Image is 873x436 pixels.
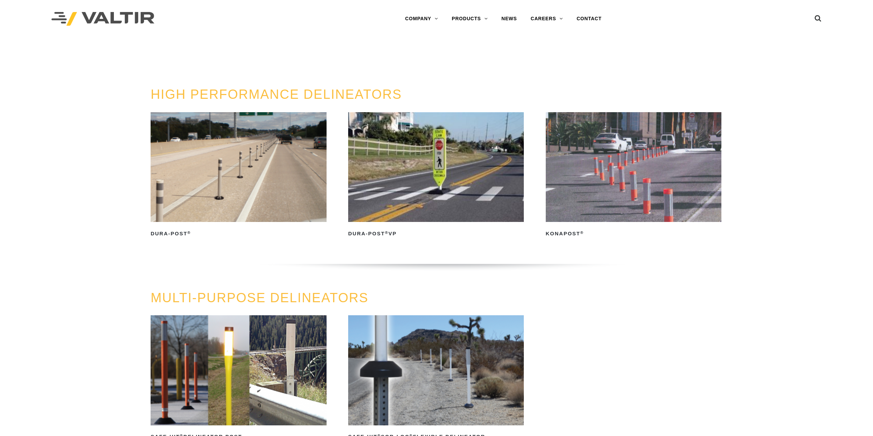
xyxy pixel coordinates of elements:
[151,112,326,239] a: Dura-Post®
[524,12,570,26] a: CAREERS
[348,228,524,239] h2: Dura-Post VP
[495,12,524,26] a: NEWS
[398,12,445,26] a: COMPANY
[445,12,495,26] a: PRODUCTS
[385,231,388,235] sup: ®
[151,87,402,102] a: HIGH PERFORMANCE DELINEATORS
[187,231,191,235] sup: ®
[546,112,721,239] a: KonaPost®
[570,12,609,26] a: CONTACT
[51,12,154,26] img: Valtir
[546,228,721,239] h2: KonaPost
[151,291,368,305] a: MULTI-PURPOSE DELINEATORS
[348,112,524,239] a: Dura-Post®VP
[151,228,326,239] h2: Dura-Post
[580,231,584,235] sup: ®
